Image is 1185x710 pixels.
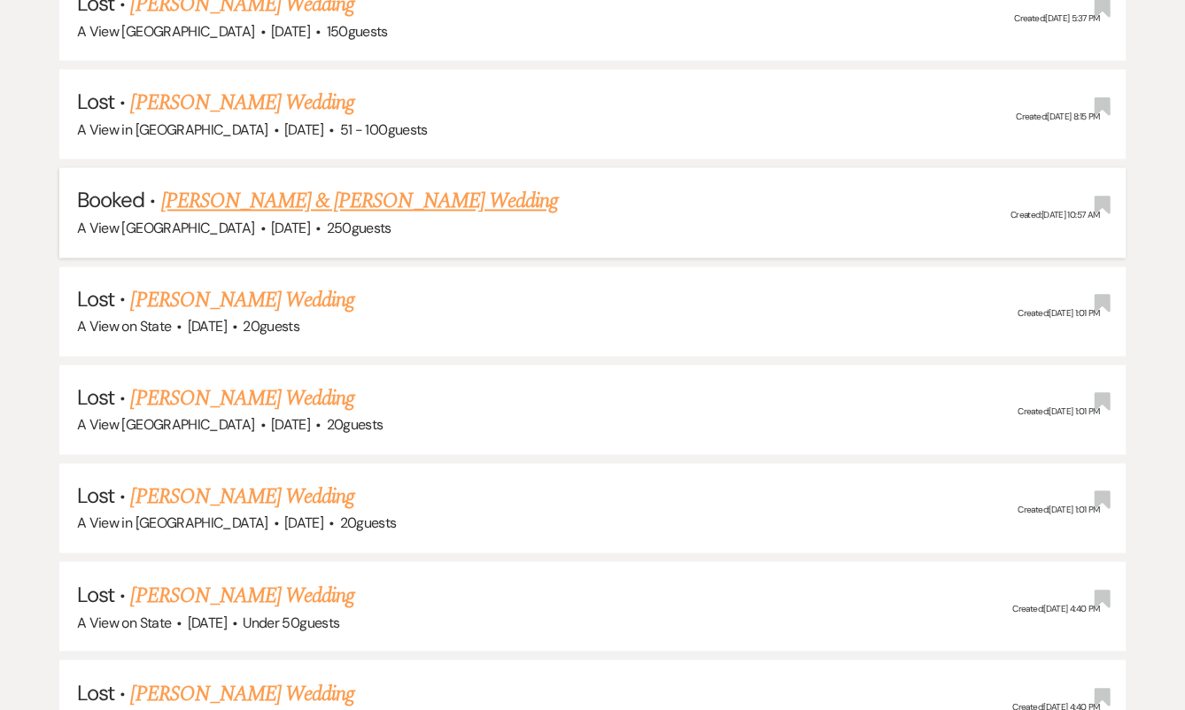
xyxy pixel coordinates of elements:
[77,415,255,434] span: A View [GEOGRAPHIC_DATA]
[77,678,114,706] span: Lost
[130,382,354,414] a: [PERSON_NAME] Wedding
[1012,602,1099,614] span: Created: [DATE] 4:40 PM
[130,481,354,513] a: [PERSON_NAME] Wedding
[77,88,114,115] span: Lost
[77,186,144,213] span: Booked
[1018,504,1099,515] span: Created: [DATE] 1:01 PM
[77,317,171,336] span: A View on State
[77,22,255,41] span: A View [GEOGRAPHIC_DATA]
[1018,306,1099,318] span: Created: [DATE] 1:01 PM
[77,580,114,607] span: Lost
[161,185,558,217] a: [PERSON_NAME] & [PERSON_NAME] Wedding
[243,613,339,631] span: Under 50 guests
[284,120,323,139] span: [DATE]
[130,677,354,709] a: [PERSON_NAME] Wedding
[77,219,255,237] span: A View [GEOGRAPHIC_DATA]
[271,219,310,237] span: [DATE]
[77,120,268,139] span: A View in [GEOGRAPHIC_DATA]
[130,87,354,119] a: [PERSON_NAME] Wedding
[243,317,299,336] span: 20 guests
[77,513,268,532] span: A View in [GEOGRAPHIC_DATA]
[77,482,114,509] span: Lost
[77,613,171,631] span: A View on State
[326,415,383,434] span: 20 guests
[1016,110,1099,121] span: Created: [DATE] 8:15 PM
[130,284,354,316] a: [PERSON_NAME] Wedding
[1018,405,1099,416] span: Created: [DATE] 1:01 PM
[340,120,428,139] span: 51 - 100 guests
[271,22,310,41] span: [DATE]
[284,513,323,532] span: [DATE]
[188,317,227,336] span: [DATE]
[326,22,387,41] span: 150 guests
[188,613,227,631] span: [DATE]
[77,383,114,411] span: Lost
[326,219,391,237] span: 250 guests
[77,285,114,313] span: Lost
[1011,208,1099,220] span: Created: [DATE] 10:57 AM
[340,513,397,532] span: 20 guests
[271,415,310,434] span: [DATE]
[1014,12,1099,23] span: Created: [DATE] 5:37 PM
[130,579,354,611] a: [PERSON_NAME] Wedding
